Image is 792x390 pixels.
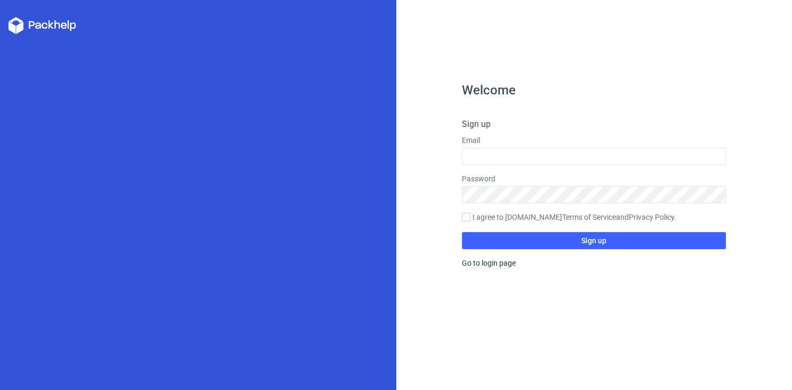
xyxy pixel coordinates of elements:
h4: Sign up [462,118,726,131]
h1: Welcome [462,84,726,97]
label: Password [462,173,726,184]
label: Email [462,135,726,146]
a: Privacy Policy [629,213,674,221]
a: Terms of Service [562,213,616,221]
span: Sign up [581,237,606,244]
button: Sign up [462,232,726,249]
a: Go to login page [462,259,516,267]
label: I agree to [DOMAIN_NAME] and . [462,212,726,224]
